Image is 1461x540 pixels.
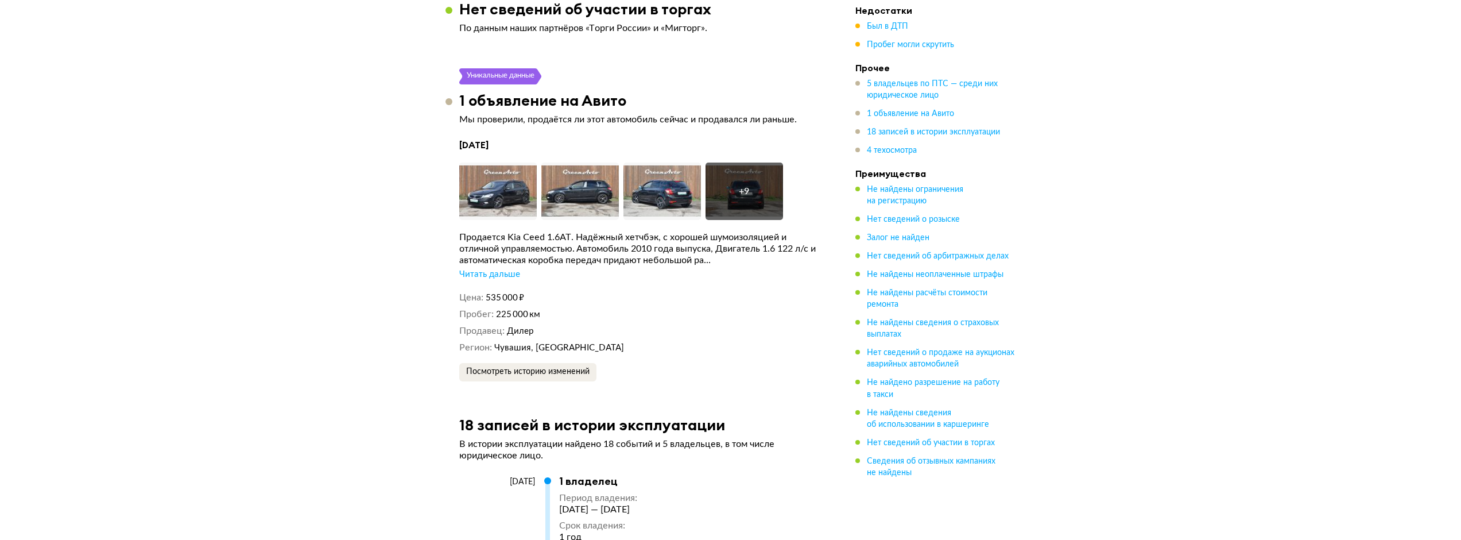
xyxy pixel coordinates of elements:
[507,327,534,335] span: Дилер
[459,477,535,487] div: [DATE]
[459,114,821,125] p: Мы проверили, продаётся ли этот автомобиль сейчас и продавался ли раньше.
[559,492,654,504] div: Период владения :
[459,91,626,109] h3: 1 объявление на Авито
[459,292,483,304] dt: Цена
[623,163,701,220] img: Car Photo
[867,349,1014,368] span: Нет сведений о продаже на аукционах аварийных автомобилей
[867,186,963,205] span: Не найдены ограничения на регистрацию
[867,252,1009,260] span: Нет сведений об арбитражных делах
[466,368,590,376] span: Посмотреть историю изменений
[867,110,954,118] span: 1 объявление на Авито
[459,269,520,280] div: Читать дальше
[867,271,1003,279] span: Не найдены неоплаченные штрафы
[867,146,917,155] span: 4 техосмотра
[459,342,492,354] dt: Регион
[496,310,540,319] span: 225 000 км
[459,363,596,381] button: Посмотреть историю изменений
[459,139,821,151] h4: [DATE]
[459,438,821,461] p: В истории эксплуатации найдено 18 событий и 5 владельцев, в том числе юридическое лицо.
[739,186,749,197] div: + 9
[867,41,954,49] span: Пробег могли скрутить
[459,232,821,266] div: Продается Kia Ceed 1.6АТ. Надёжный хетчбэк, с хорошей шумоизоляцией и отличной управляемостью. Ав...
[855,62,1016,74] h4: Прочее
[867,234,929,242] span: Залог не найден
[867,457,995,476] span: Сведения об отзывных кампаниях не найдены
[559,475,654,488] div: 1 владелец
[867,438,995,446] span: Нет сведений об участии в торгах
[855,5,1016,16] h4: Недостатки
[867,379,999,398] span: Не найдено разрешение на работу в такси
[486,294,524,302] span: 535 000 ₽
[867,80,998,99] span: 5 владельцев по ПТС — среди них юридическое лицо
[459,308,494,321] dt: Пробег
[459,325,505,337] dt: Продавец
[559,504,654,515] div: [DATE] — [DATE]
[867,289,987,308] span: Не найдены расчёты стоимости ремонта
[459,163,537,220] img: Car Photo
[867,22,908,30] span: Был в ДТП
[541,163,619,220] img: Car Photo
[867,215,960,223] span: Нет сведений о розыске
[466,68,535,84] div: Уникальные данные
[867,408,989,428] span: Не найдены сведения об использовании в каршеринге
[459,416,725,434] h3: 18 записей в истории эксплуатации
[459,22,821,34] p: По данным наших партнёров «Торги России» и «Мигторг».
[855,168,1016,179] h4: Преимущества
[494,344,624,352] span: Чувашия, [GEOGRAPHIC_DATA]
[559,520,654,531] div: Срок владения :
[867,319,999,338] span: Не найдены сведения о страховых выплатах
[867,128,1000,136] span: 18 записей в истории эксплуатации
